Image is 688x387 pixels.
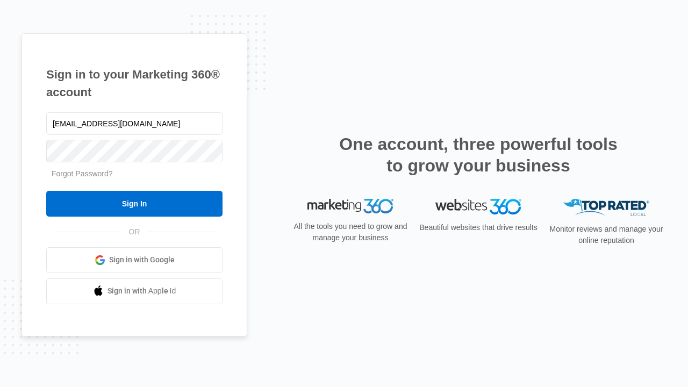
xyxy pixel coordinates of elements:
[546,224,666,246] p: Monitor reviews and manage your online reputation
[107,285,176,297] span: Sign in with Apple Id
[121,226,148,238] span: OR
[435,199,521,214] img: Websites 360
[46,191,223,217] input: Sign In
[418,222,539,233] p: Beautiful websites that drive results
[290,221,411,243] p: All the tools you need to grow and manage your business
[46,112,223,135] input: Email
[563,199,649,217] img: Top Rated Local
[52,169,113,178] a: Forgot Password?
[46,247,223,273] a: Sign in with Google
[109,254,175,266] span: Sign in with Google
[46,278,223,304] a: Sign in with Apple Id
[307,199,393,214] img: Marketing 360
[336,133,621,176] h2: One account, three powerful tools to grow your business
[46,66,223,101] h1: Sign in to your Marketing 360® account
